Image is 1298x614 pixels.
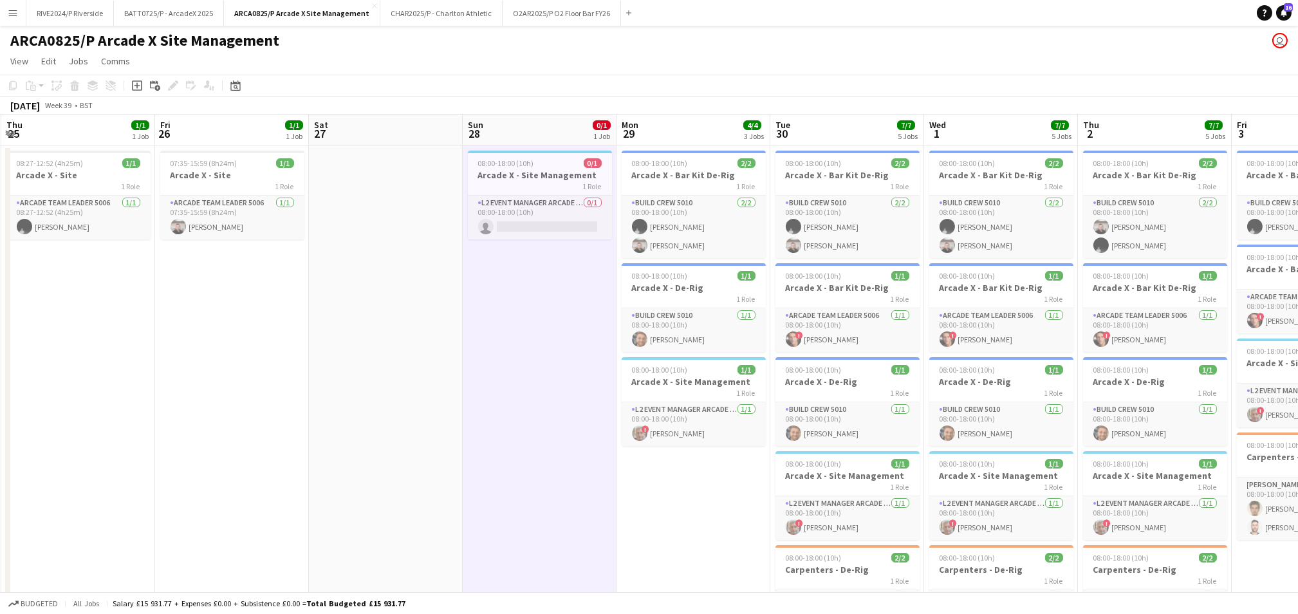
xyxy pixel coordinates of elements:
span: Total Budgeted £15 931.77 [306,599,405,608]
a: Jobs [64,53,93,70]
a: Comms [96,53,135,70]
span: Jobs [69,55,88,67]
div: Salary £15 931.77 + Expenses £0.00 + Subsistence £0.00 = [113,599,405,608]
button: ARCA0825/P Arcade X Site Management [224,1,380,26]
span: All jobs [71,599,102,608]
span: Comms [101,55,130,67]
app-user-avatar: Natasha Kinsman [1272,33,1288,48]
span: 16 [1284,3,1293,12]
button: RIVE2024/P Riverside [26,1,114,26]
a: View [5,53,33,70]
div: [DATE] [10,99,40,112]
span: View [10,55,28,67]
div: BST [80,100,93,110]
h1: ARCA0825/P Arcade X Site Management [10,31,279,50]
span: Edit [41,55,56,67]
a: Edit [36,53,61,70]
button: CHAR2025/P - Charlton Athletic [380,1,503,26]
a: 16 [1276,5,1292,21]
span: Budgeted [21,599,58,608]
button: Budgeted [6,597,60,611]
button: BATT0725/P - ArcadeX 2025 [114,1,224,26]
button: O2AR2025/P O2 Floor Bar FY26 [503,1,621,26]
span: Week 39 [42,100,75,110]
